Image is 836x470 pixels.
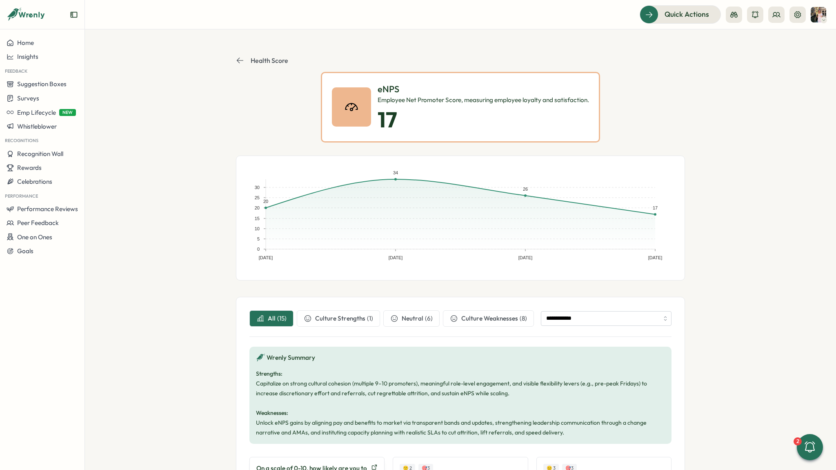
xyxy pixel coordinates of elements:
[268,314,276,323] span: All
[249,310,293,327] button: All(15)
[297,310,380,327] button: Culture Strengths(1)
[255,205,260,210] text: 20
[17,164,42,172] span: Rewards
[378,96,589,105] div: Employee Net Promoter Score, measuring employee loyalty and satisfaction.
[17,53,38,60] span: Insights
[797,434,823,460] button: 2
[640,5,721,23] button: Quick Actions
[17,39,34,47] span: Home
[17,205,78,213] span: Performance Reviews
[17,94,39,102] span: Surveys
[256,369,665,437] div: Capitalize on strong cultural cohesion (multiple 9–10 promoters), meaningful role-level engagemen...
[367,314,373,323] div: ( 1 )
[17,150,63,158] span: Recognition Wall
[256,409,288,417] strong: Weaknesses:
[256,370,282,377] strong: Strengths:
[17,233,52,241] span: One on Ones
[267,353,315,362] span: Wrenly Summary
[251,57,288,64] p: Health Score
[17,109,56,116] span: Emp Lifecycle
[461,314,518,323] span: Culture Weaknesses
[389,255,403,260] text: [DATE]
[648,255,663,260] text: [DATE]
[378,83,589,96] p: eNPS
[259,255,273,260] text: [DATE]
[794,437,802,445] div: 2
[17,80,67,88] span: Suggestion Boxes
[70,11,78,19] button: Expand sidebar
[236,56,288,65] button: Health Score
[315,314,365,323] span: Culture Strengths
[257,247,260,252] text: 0
[277,314,287,323] div: ( 15 )
[59,109,76,116] span: NEW
[255,216,260,221] text: 15
[255,185,260,190] text: 30
[17,219,59,227] span: Peer Feedback
[425,314,433,323] div: ( 6 )
[665,9,709,20] span: Quick Actions
[443,310,534,327] button: Culture Weaknesses(8)
[811,7,826,22] img: Hannah Saunders
[255,226,260,231] text: 10
[17,123,57,130] span: Whistleblower
[255,195,260,200] text: 25
[383,310,440,327] button: Neutral(6)
[17,178,52,185] span: Celebrations
[518,255,533,260] text: [DATE]
[402,314,423,323] span: Neutral
[520,314,527,323] div: ( 8 )
[378,108,589,131] p: 17
[257,236,260,241] text: 5
[17,247,33,255] span: Goals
